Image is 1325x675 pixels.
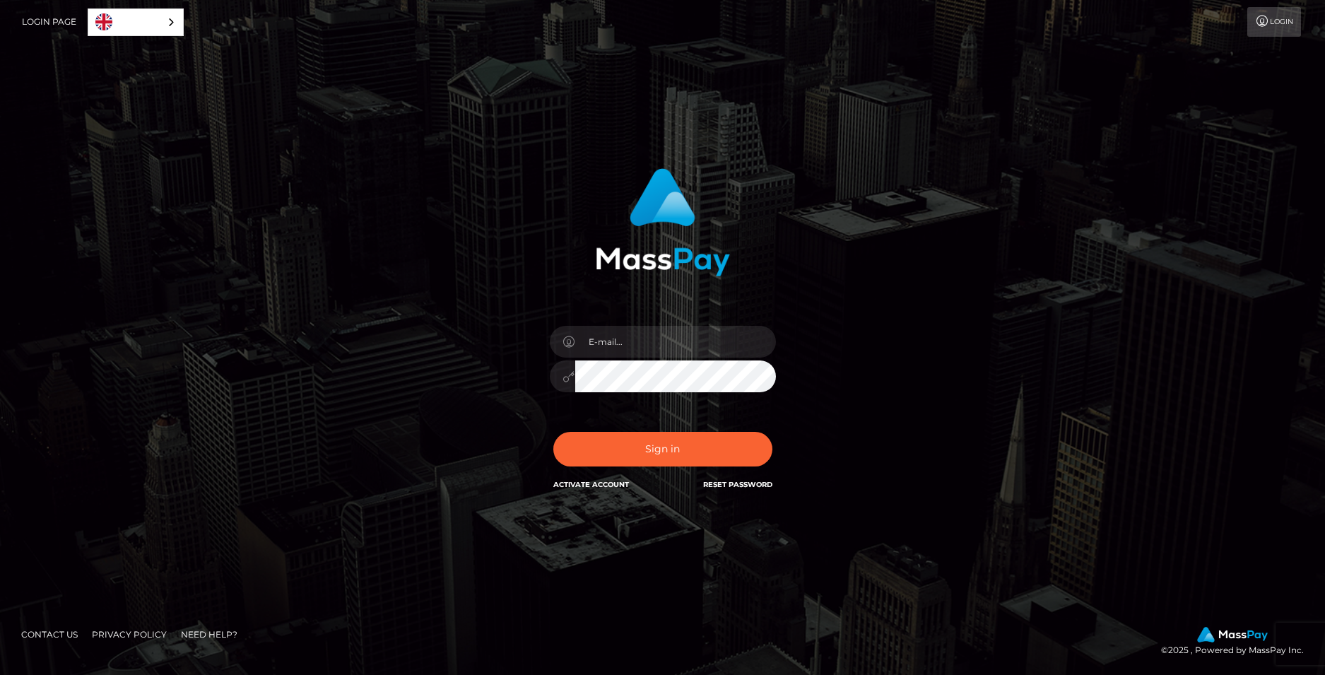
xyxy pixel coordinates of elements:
div: Language [88,8,184,36]
a: Activate Account [553,480,629,489]
aside: Language selected: English [88,8,184,36]
button: Sign in [553,432,772,466]
a: Need Help? [175,623,243,645]
a: Login Page [22,7,76,37]
div: © 2025 , Powered by MassPay Inc. [1161,627,1314,658]
img: MassPay Login [596,168,730,276]
a: English [88,9,183,35]
input: E-mail... [575,326,776,358]
a: Contact Us [16,623,83,645]
img: MassPay [1197,627,1268,642]
a: Privacy Policy [86,623,172,645]
a: Login [1247,7,1301,37]
a: Reset Password [703,480,772,489]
